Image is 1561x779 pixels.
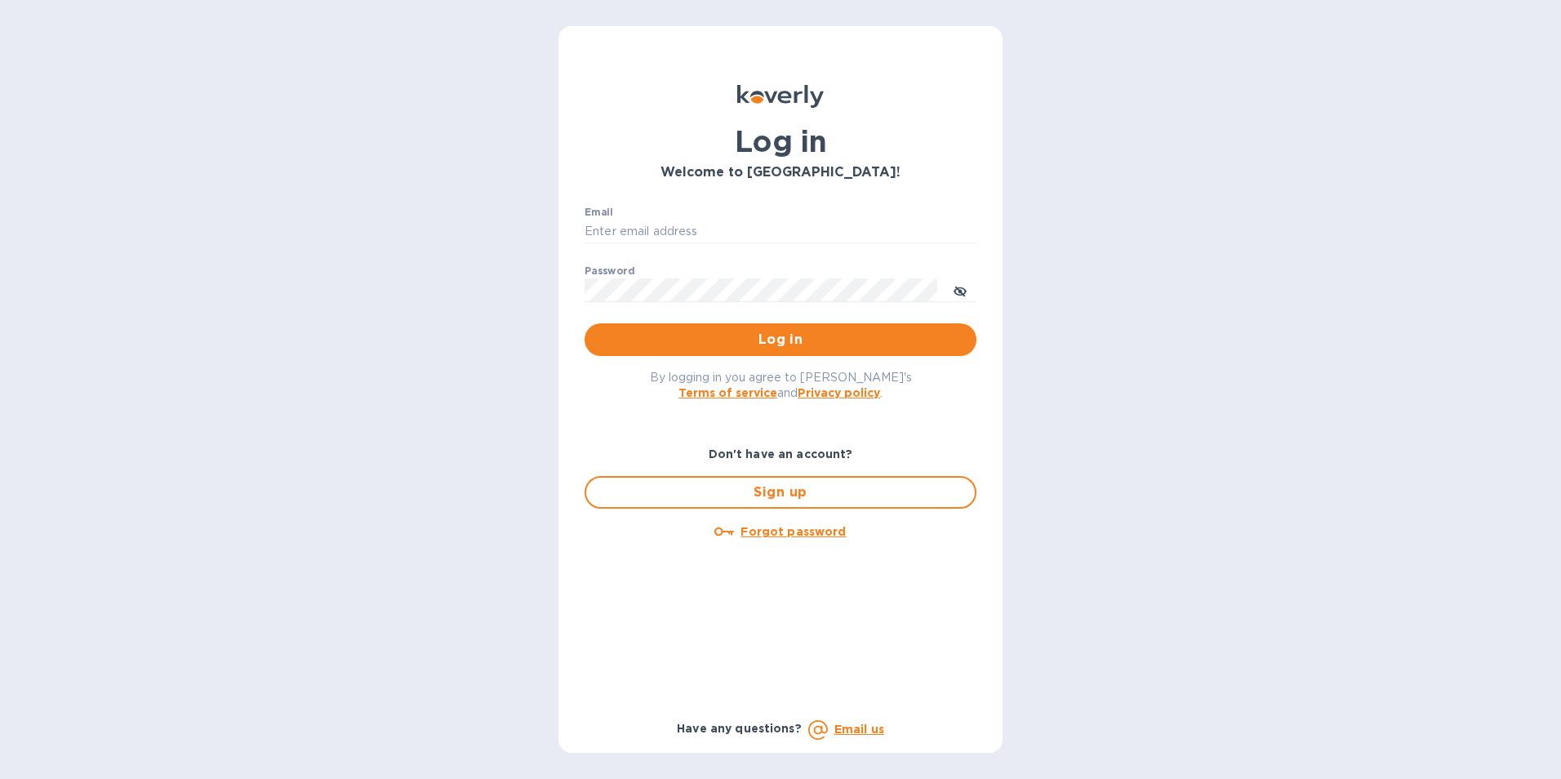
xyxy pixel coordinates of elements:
[585,476,976,509] button: Sign up
[944,274,976,306] button: toggle password visibility
[585,207,613,217] label: Email
[737,85,824,108] img: Koverly
[599,483,962,502] span: Sign up
[585,323,976,356] button: Log in
[709,447,853,461] b: Don't have an account?
[834,723,884,736] a: Email us
[598,330,963,349] span: Log in
[585,165,976,180] h3: Welcome to [GEOGRAPHIC_DATA]!
[740,525,846,538] u: Forgot password
[678,386,777,399] a: Terms of service
[585,220,976,244] input: Enter email address
[585,124,976,158] h1: Log in
[677,722,802,735] b: Have any questions?
[650,371,912,399] span: By logging in you agree to [PERSON_NAME]'s and .
[585,266,634,276] label: Password
[798,386,880,399] a: Privacy policy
